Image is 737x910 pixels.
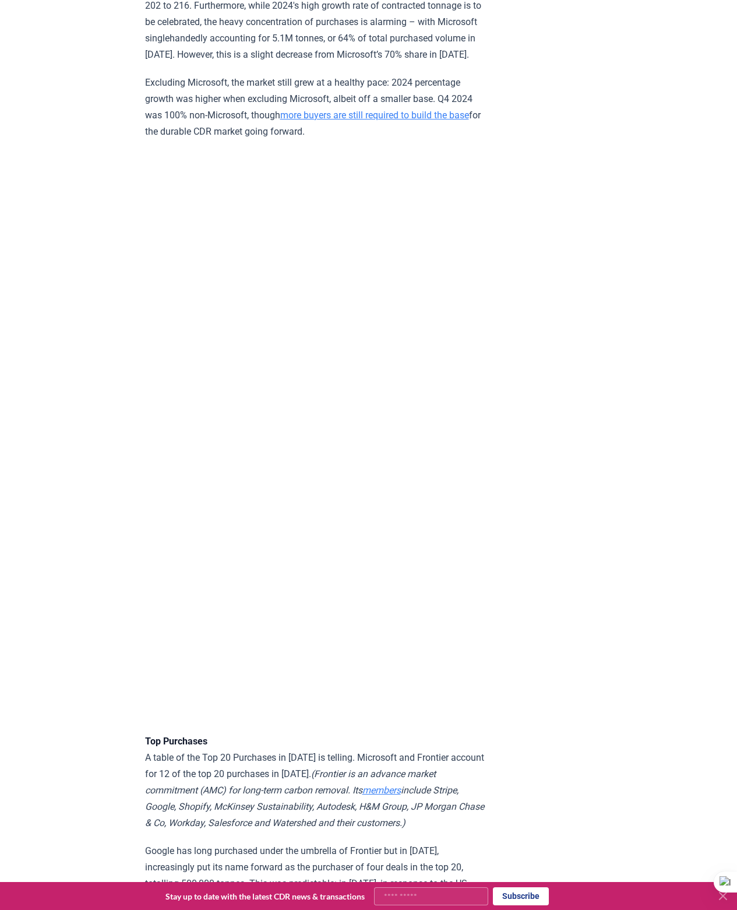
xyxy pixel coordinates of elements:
a: members [362,785,401,796]
strong: Top Purchases [145,736,207,747]
p: Excluding Microsoft, the market still grew at a healthy pace: 2024 percentage growth was higher w... [145,75,486,140]
a: more buyers are still required to build the base [280,110,469,121]
em: (Frontier is an advance market commitment (AMC) for long-term carbon removal. Its include Stripe,... [145,768,484,828]
iframe: Stacked Columns [145,442,486,722]
p: A table of the Top 20 Purchases in [DATE] is telling. Microsoft and Frontier account for 12 of th... [145,733,486,831]
iframe: Stacked Columns [145,152,486,431]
